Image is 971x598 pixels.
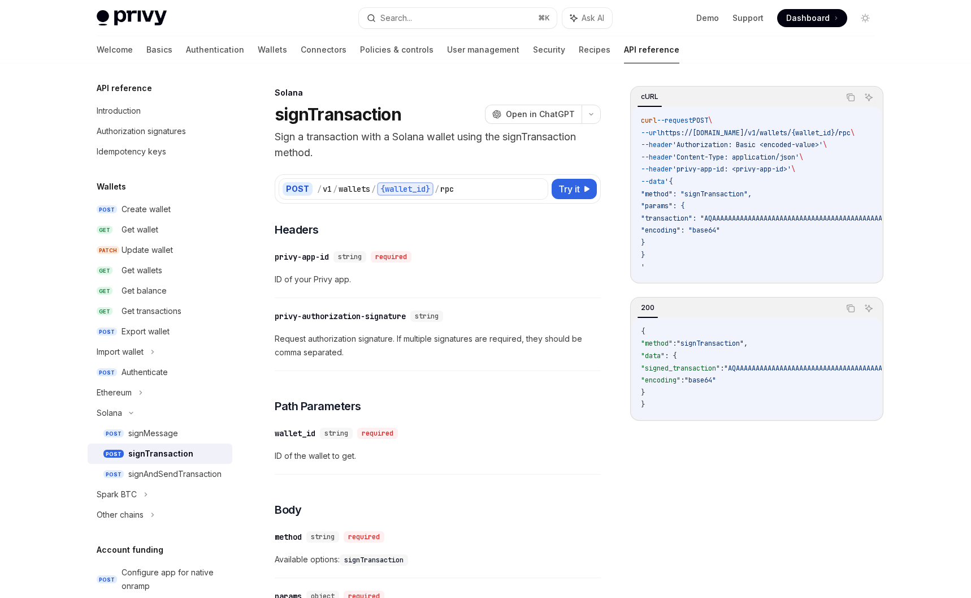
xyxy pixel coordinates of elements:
span: Request authorization signature. If multiple signatures are required, they should be comma separa... [275,332,601,359]
div: Other chains [97,508,144,522]
span: "params": { [641,201,684,210]
a: Dashboard [777,9,847,27]
a: Authentication [186,36,244,63]
div: wallets [339,183,370,195]
a: Support [732,12,764,24]
span: GET [97,287,112,295]
span: Open in ChatGPT [506,109,575,120]
div: required [371,251,411,263]
a: Recipes [579,36,610,63]
span: "data" [641,351,665,360]
span: string [415,312,439,321]
span: ⌘ K [538,14,550,23]
span: POST [97,328,117,336]
div: Import wallet [97,345,144,359]
span: --data [641,177,665,186]
div: Spark BTC [97,488,137,501]
div: v1 [323,183,332,195]
span: --header [641,165,673,174]
a: GETGet transactions [88,301,232,321]
button: Copy the contents from the code block [843,90,858,105]
span: \ [791,165,795,174]
span: string [324,429,348,438]
span: 'Content-Type: application/json' [673,153,799,162]
span: Ask AI [582,12,604,24]
span: 'Authorization: Basic <encoded-value>' [673,140,823,149]
div: Search... [380,11,412,25]
button: Copy the contents from the code block [843,301,858,316]
span: POST [97,575,117,584]
span: --header [641,140,673,149]
span: POST [97,368,117,377]
span: https://[DOMAIN_NAME]/v1/wallets/{wallet_id}/rpc [661,128,851,137]
div: / [317,183,322,195]
span: string [338,252,362,261]
div: privy-authorization-signature [275,311,406,322]
button: Toggle dark mode [856,9,874,27]
a: Basics [146,36,172,63]
h5: API reference [97,81,152,95]
a: POSTConfigure app for native onramp [88,562,232,596]
div: Introduction [97,104,141,118]
div: signTransaction [128,447,193,461]
a: Policies & controls [360,36,434,63]
span: "base64" [684,376,716,385]
div: / [435,183,439,195]
span: Body [275,502,301,518]
div: method [275,531,302,543]
h5: Wallets [97,180,126,193]
a: Demo [696,12,719,24]
div: cURL [638,90,662,104]
span: \ [708,116,712,125]
div: signMessage [128,427,178,440]
div: Create wallet [122,203,171,216]
div: signAndSendTransaction [128,467,222,481]
a: GETGet wallet [88,220,232,240]
a: Introduction [88,101,232,121]
span: } [641,251,645,260]
span: "signed_transaction" [641,364,720,373]
span: ID of the wallet to get. [275,449,601,463]
div: rpc [440,183,454,195]
div: privy-app-id [275,251,329,263]
span: } [641,388,645,397]
div: required [357,428,398,439]
code: signTransaction [340,554,408,566]
a: POSTsignAndSendTransaction [88,464,232,484]
a: Idempotency keys [88,141,232,162]
div: / [333,183,337,195]
span: "encoding": "base64" [641,226,720,235]
span: GET [97,226,112,234]
span: --url [641,128,661,137]
div: required [344,531,384,543]
div: Solana [275,87,601,98]
button: Search...⌘K [359,8,557,28]
span: \ [823,140,827,149]
a: Authorization signatures [88,121,232,141]
span: ID of your Privy app. [275,273,601,286]
span: } [641,238,645,247]
div: wallet_id [275,428,315,439]
a: GETGet wallets [88,260,232,281]
span: POST [103,429,124,438]
div: Get balance [122,284,167,298]
span: Available options: [275,553,601,566]
a: POSTAuthenticate [88,362,232,382]
span: "method": "signTransaction", [641,190,752,199]
span: GET [97,266,112,275]
span: string [311,532,335,541]
div: Solana [97,406,122,420]
span: --header [641,153,673,162]
span: Dashboard [786,12,830,24]
div: 200 [638,301,658,315]
span: \ [799,153,803,162]
span: "method" [641,339,673,348]
a: POSTsignTransaction [88,444,232,464]
span: : { [665,351,677,360]
h1: signTransaction [275,104,401,124]
a: GETGet balance [88,281,232,301]
div: / [371,183,376,195]
span: POST [692,116,708,125]
div: Authorization signatures [97,124,186,138]
div: Get transactions [122,304,181,318]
